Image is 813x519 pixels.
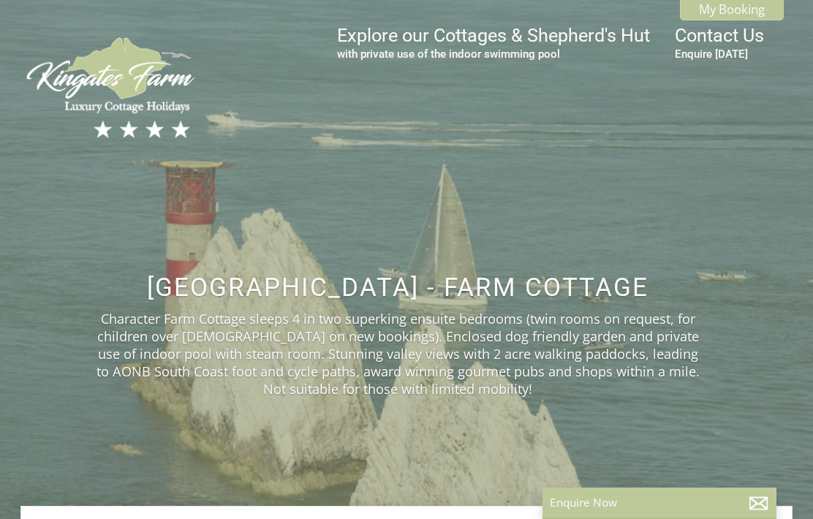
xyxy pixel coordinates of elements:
[550,495,769,510] p: Enquire Now
[96,310,700,398] p: Character Farm Cottage sleeps 4 in two superking ensuite bedrooms (twin rooms on request, for chi...
[675,25,764,61] a: Contact UsEnquire [DATE]
[96,273,700,303] h2: [GEOGRAPHIC_DATA] - Farm Cottage
[337,48,650,61] small: with private use of the indoor swimming pool
[20,34,203,142] img: Kingates Farm
[337,25,650,61] a: Explore our Cottages & Shepherd's Hutwith private use of the indoor swimming pool
[675,48,764,61] small: Enquire [DATE]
